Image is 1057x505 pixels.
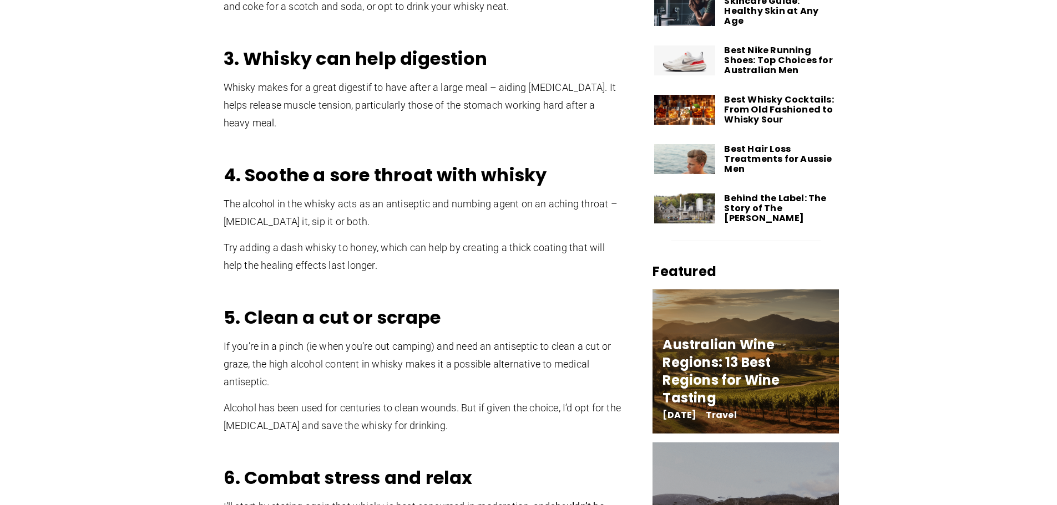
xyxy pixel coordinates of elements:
[706,409,737,421] a: Travel
[724,93,833,126] a: Best Whisky Cocktails: From Old Fashioned to Whisky Sour
[224,307,623,329] h2: 5. Clean a cut or scrape​
[224,164,623,186] h2: 4. Soothe a sore throat with whisky
[224,79,623,132] p: Whisky makes for a great digestif to have after a large meal – aiding [MEDICAL_DATA]. It helps re...
[224,48,623,70] h2: 3. Whisky can help digestion
[224,195,623,231] p: The alcohol in the whisky acts as an antiseptic and numbing agent on an aching throat –
[653,263,839,280] h3: Featured
[724,192,826,225] a: Behind the Label: The Story of The [PERSON_NAME]
[224,467,623,489] h2: 6. Combat stress and relax
[224,338,623,391] p: If you’re in a pinch (ie when you’re out camping) and need an antiseptic to clean a cut or graze,...
[724,44,832,76] a: Best Nike Running Shoes: Top Choices for Australian Men
[224,399,623,435] p: Alcohol has been used for centuries to clean wounds. But if given the choice, I’d opt for the [ME...
[662,335,780,407] a: Australian Wine Regions: 13 Best Regions for Wine Tasting
[724,142,832,175] a: Best Hair Loss Treatments for Aussie Men
[662,411,696,419] span: [DATE]
[224,216,370,227] span: [MEDICAL_DATA] it, sip it or both.
[224,239,623,274] p: Try adding a dash whisky to honey, which can help by creating a thick coating that will help the ...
